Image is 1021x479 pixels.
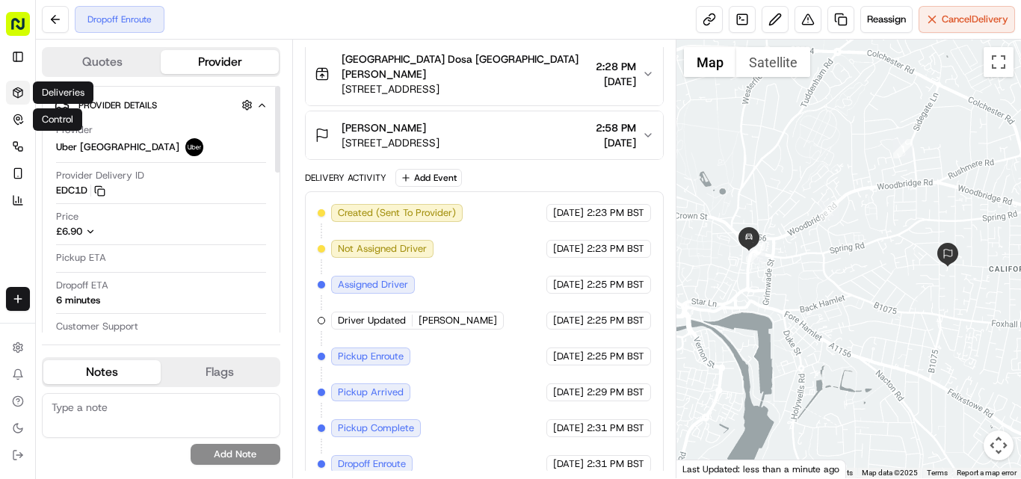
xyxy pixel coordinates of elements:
span: [PERSON_NAME] [342,120,426,135]
button: Show satellite imagery [736,47,810,77]
div: 📗 [15,336,27,347]
button: Add Event [395,169,462,187]
span: [STREET_ADDRESS] [342,81,590,96]
div: Delivery Activity [305,172,386,184]
span: 2:25 PM BST [587,314,644,327]
div: 2 [819,200,839,220]
span: 2:23 PM BST [587,206,644,220]
span: [DATE] [209,232,240,244]
img: Dianne Alexi Soriano [15,217,39,241]
span: 2:31 PM BST [587,457,644,471]
a: 📗Knowledge Base [9,328,120,355]
span: [DATE] [553,242,584,256]
button: Notes [43,360,161,384]
button: Start new chat [254,147,272,165]
span: Uber [GEOGRAPHIC_DATA] [56,140,179,154]
a: Report a map error [957,469,1017,477]
a: Terms (opens in new tab) [927,469,948,477]
span: [STREET_ADDRESS] [342,135,439,150]
span: [DATE] [58,272,88,284]
img: uber-new-logo.jpeg [185,138,203,156]
button: Provider Details [55,93,268,117]
a: Powered byPylon [105,368,181,380]
span: Provider Delivery ID [56,169,144,182]
button: Toggle fullscreen view [984,47,1014,77]
span: Pickup ETA [56,251,106,265]
span: [DATE] [553,457,584,471]
button: Provider [161,50,278,74]
span: [DATE] [553,314,584,327]
span: 2:29 PM BST [587,386,644,399]
span: [DATE] [553,278,584,291]
span: [GEOGRAPHIC_DATA] Dosa [GEOGRAPHIC_DATA] [PERSON_NAME] [342,52,590,81]
span: Map data ©2025 [862,469,918,477]
span: [PERSON_NAME] [PERSON_NAME] [46,232,198,244]
div: We're available if you need us! [67,158,206,170]
div: 1 [893,139,913,158]
span: 2:28 PM [596,59,636,74]
button: See all [232,191,272,209]
span: API Documentation [141,334,240,349]
div: Deliveries [33,81,93,104]
span: • [201,232,206,244]
span: Driver Updated [338,314,406,327]
button: EDC1D [56,184,105,197]
button: Reassign [860,6,913,33]
button: Quotes [43,50,161,74]
span: Dropoff Enroute [338,457,406,471]
div: 6 minutes [56,294,100,307]
span: Pickup Enroute [338,350,404,363]
span: [DATE] [596,74,636,89]
span: Knowledge Base [30,334,114,349]
span: [PERSON_NAME] [419,314,497,327]
span: Pickup Complete [338,421,414,435]
span: [DATE] [553,206,584,220]
p: Welcome 👋 [15,60,272,84]
img: Nash [15,15,45,45]
div: Control [33,108,82,131]
button: £6.90 [56,225,188,238]
img: 1736555255976-a54dd68f-1ca7-489b-9aae-adbdc363a1c4 [15,143,42,170]
button: Map camera controls [984,430,1014,460]
span: Not Assigned Driver [338,242,427,256]
a: 💻API Documentation [120,328,246,355]
span: Customer Support [56,320,138,333]
button: [GEOGRAPHIC_DATA] Dosa [GEOGRAPHIC_DATA] [PERSON_NAME][STREET_ADDRESS]2:28 PM[DATE] [306,43,663,105]
span: 2:23 PM BST [587,242,644,256]
input: Got a question? Start typing here... [39,96,269,112]
button: [PERSON_NAME][STREET_ADDRESS]2:58 PM[DATE] [306,111,663,159]
span: [DATE] [553,421,584,435]
span: Assigned Driver [338,278,408,291]
span: Dropoff ETA [56,279,108,292]
span: 2:31 PM BST [587,421,644,435]
span: Pickup Arrived [338,386,404,399]
span: Created (Sent To Provider) [338,206,456,220]
img: 1736555255976-a54dd68f-1ca7-489b-9aae-adbdc363a1c4 [30,232,42,244]
span: Pylon [149,368,181,380]
div: Past conversations [15,194,100,206]
span: 2:25 PM BST [587,350,644,363]
span: [DATE] [553,386,584,399]
span: • [49,272,55,284]
span: Price [56,210,78,223]
button: Show street map [684,47,736,77]
span: [DATE] [553,350,584,363]
span: Cancel Delivery [942,13,1008,26]
span: Provider Details [78,99,157,111]
span: Reassign [867,13,906,26]
div: 💻 [126,336,138,347]
span: £6.90 [56,225,82,238]
a: Open this area in Google Maps (opens a new window) [680,459,729,478]
div: Start new chat [67,143,245,158]
img: Google [680,459,729,478]
span: 2:25 PM BST [587,278,644,291]
span: [DATE] [596,135,636,150]
button: Flags [161,360,278,384]
button: CancelDelivery [919,6,1015,33]
img: 1732323095091-59ea418b-cfe3-43c8-9ae0-d0d06d6fd42c [31,143,58,170]
div: Last Updated: less than a minute ago [676,460,846,478]
div: 3 [746,243,765,262]
span: 2:58 PM [596,120,636,135]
